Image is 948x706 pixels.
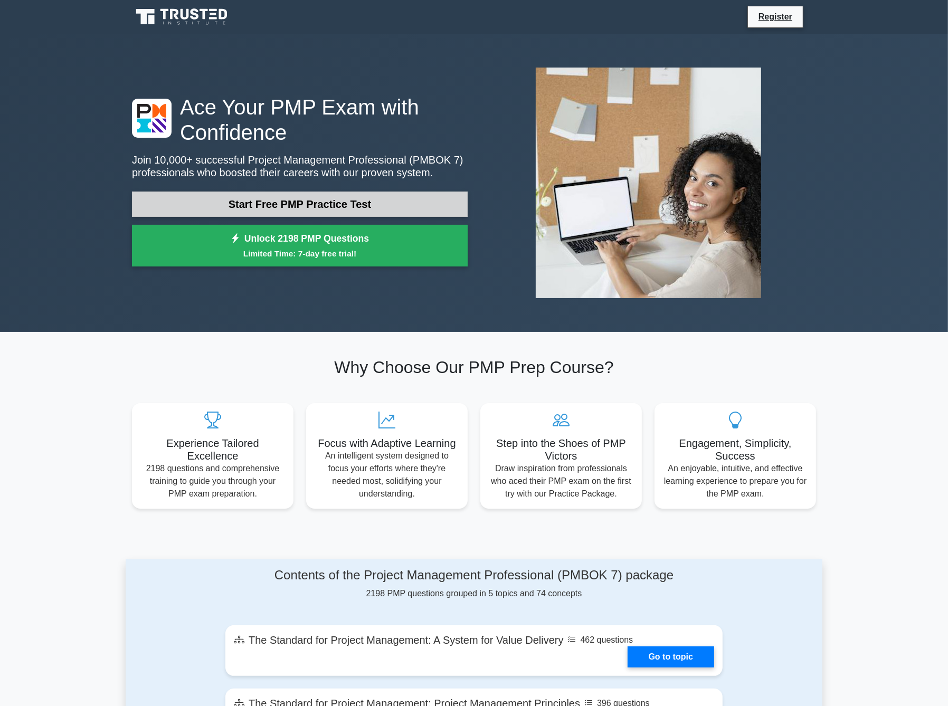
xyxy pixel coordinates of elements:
div: 2198 PMP questions grouped in 5 topics and 74 concepts [225,568,723,600]
h1: Ace Your PMP Exam with Confidence [132,94,468,145]
p: An intelligent system designed to focus your efforts where they're needed most, solidifying your ... [315,450,459,500]
h4: Contents of the Project Management Professional (PMBOK 7) package [225,568,723,583]
h5: Experience Tailored Excellence [140,437,285,462]
h5: Engagement, Simplicity, Success [663,437,808,462]
p: An enjoyable, intuitive, and effective learning experience to prepare you for the PMP exam. [663,462,808,500]
small: Limited Time: 7-day free trial! [145,247,454,260]
h5: Focus with Adaptive Learning [315,437,459,450]
h5: Step into the Shoes of PMP Victors [489,437,633,462]
p: Draw inspiration from professionals who aced their PMP exam on the first try with our Practice Pa... [489,462,633,500]
p: 2198 questions and comprehensive training to guide you through your PMP exam preparation. [140,462,285,500]
h2: Why Choose Our PMP Prep Course? [132,357,816,377]
a: Unlock 2198 PMP QuestionsLimited Time: 7-day free trial! [132,225,468,267]
a: Go to topic [628,646,714,667]
a: Register [752,10,799,23]
a: Start Free PMP Practice Test [132,192,468,217]
p: Join 10,000+ successful Project Management Professional (PMBOK 7) professionals who boosted their... [132,154,468,179]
